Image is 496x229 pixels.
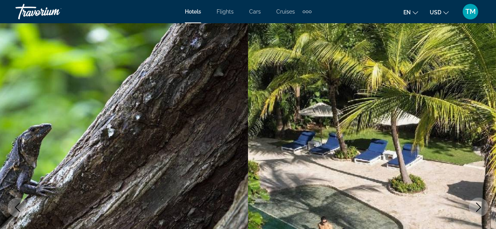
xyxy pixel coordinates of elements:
button: Change language [403,7,418,18]
button: Next image [469,198,488,217]
span: USD [430,9,441,15]
a: Hotels [185,9,201,15]
a: Cars [249,9,261,15]
a: Flights [217,9,234,15]
a: Cruises [276,9,295,15]
button: Previous image [8,198,27,217]
button: User Menu [460,3,480,20]
a: Travorium [15,2,93,22]
iframe: Кнопка запуска окна обмена сообщениями [465,198,490,223]
button: Change currency [430,7,449,18]
span: en [403,9,411,15]
button: Extra navigation items [303,5,312,18]
span: TM [465,8,476,15]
